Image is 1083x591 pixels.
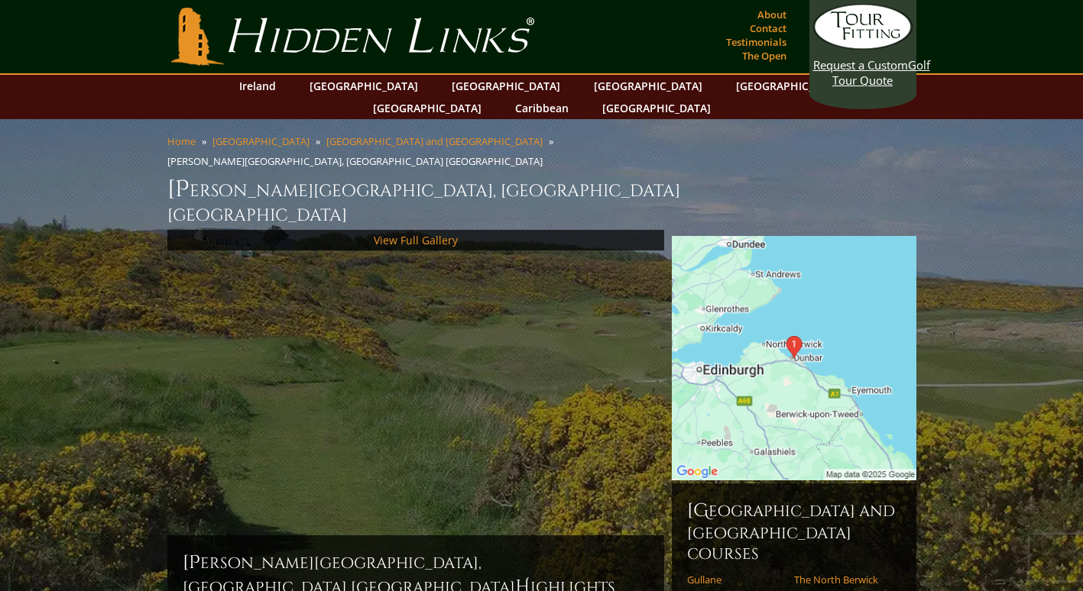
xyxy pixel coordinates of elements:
[687,499,901,564] h6: [GEOGRAPHIC_DATA] and [GEOGRAPHIC_DATA] Courses
[595,97,718,119] a: [GEOGRAPHIC_DATA]
[365,97,489,119] a: [GEOGRAPHIC_DATA]
[374,233,458,247] a: View Full Gallery
[507,97,576,119] a: Caribbean
[444,75,568,97] a: [GEOGRAPHIC_DATA]
[167,154,549,168] li: [PERSON_NAME][GEOGRAPHIC_DATA], [GEOGRAPHIC_DATA] [GEOGRAPHIC_DATA]
[728,75,852,97] a: [GEOGRAPHIC_DATA]
[687,573,784,586] a: Gullane
[738,45,790,66] a: The Open
[672,236,916,480] img: Google Map of Dunbar Golf Club, Dunbar, United Kingdom
[794,573,891,586] a: The North Berwick
[813,4,913,88] a: Request a CustomGolf Tour Quote
[586,75,710,97] a: [GEOGRAPHIC_DATA]
[167,134,196,148] a: Home
[754,4,790,25] a: About
[813,57,908,73] span: Request a Custom
[326,134,543,148] a: [GEOGRAPHIC_DATA] and [GEOGRAPHIC_DATA]
[167,174,916,227] h1: [PERSON_NAME][GEOGRAPHIC_DATA], [GEOGRAPHIC_DATA] [GEOGRAPHIC_DATA]
[232,75,284,97] a: Ireland
[722,31,790,53] a: Testimonials
[212,134,310,148] a: [GEOGRAPHIC_DATA]
[302,75,426,97] a: [GEOGRAPHIC_DATA]
[746,18,790,39] a: Contact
